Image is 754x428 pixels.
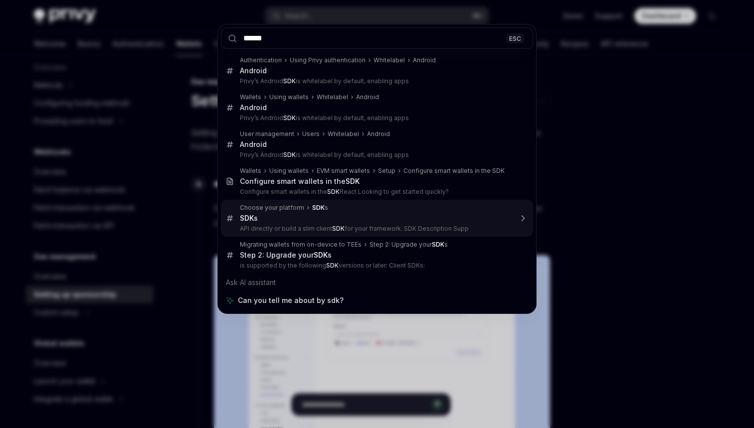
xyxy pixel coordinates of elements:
[240,188,512,196] p: Configure smart wallets in the React Looking to get started quickly?
[283,151,296,158] b: SDK
[283,114,296,122] b: SDK
[312,204,325,211] b: SDK
[327,188,340,195] b: SDK
[240,241,362,249] div: Migrating wallets from on-device to TEEs
[221,274,533,291] div: Ask AI assistant
[240,167,261,175] div: Wallets
[506,33,524,43] div: ESC
[240,225,512,233] p: API directly or build a slim client for your framework. SDK Description Supp
[317,93,348,101] div: Whitelabel
[269,167,309,175] div: Using wallets
[374,56,405,64] div: Whitelabel
[240,77,512,85] p: Privy’s Android is whitelabel by default, enabling apps
[240,262,512,270] p: is supported by the following versions or later: Client SDKs:
[356,93,379,101] div: Android
[432,241,444,248] b: SDK
[302,130,320,138] div: Users
[240,93,261,101] div: Wallets
[312,204,328,212] div: s
[240,114,512,122] p: Privy’s Android is whitelabel by default, enabling apps
[269,93,309,101] div: Using wallets
[240,66,267,75] div: Android
[314,251,328,259] b: SDK
[240,214,254,222] b: SDK
[290,56,366,64] div: Using Privy authentication
[240,56,282,64] div: Authentication
[240,204,304,212] div: Choose your platform
[240,177,360,186] div: Configure smart wallets in the
[403,167,505,175] div: Configure smart wallets in the SDK
[283,77,296,85] b: SDK
[326,262,339,269] b: SDK
[240,251,332,260] div: Step 2: Upgrade your s
[240,103,267,112] div: Android
[332,225,345,232] b: SDK
[317,167,370,175] div: EVM smart wallets
[238,295,344,305] span: Can you tell me about by sdk?
[370,241,448,249] div: Step 2: Upgrade your s
[413,56,436,64] div: Android
[378,167,395,175] div: Setup
[240,130,294,138] div: User management
[367,130,390,138] div: Android
[240,151,512,159] p: Privy’s Android is whitelabel by default, enabling apps
[240,140,267,149] div: Android
[240,214,258,223] div: s
[346,177,360,185] b: SDK
[328,130,359,138] div: Whitelabel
